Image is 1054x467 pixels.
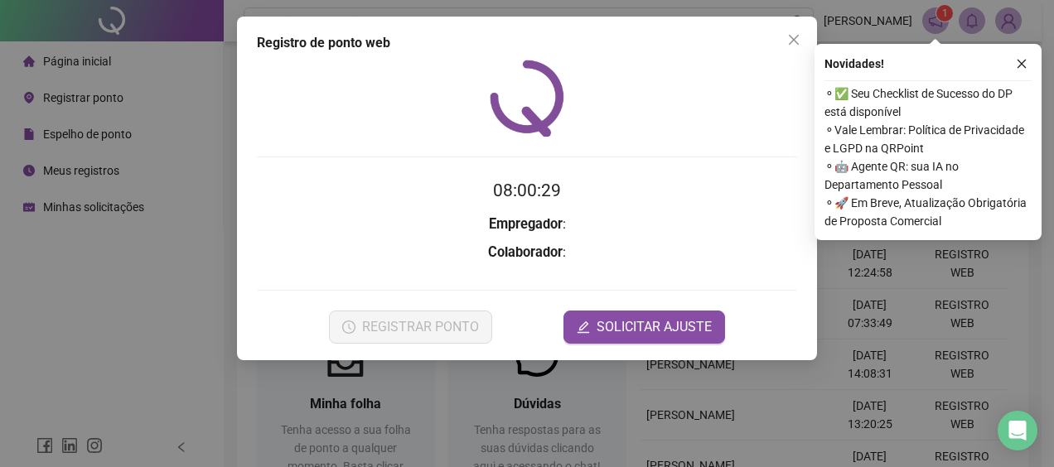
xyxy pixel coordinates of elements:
span: close [1016,58,1027,70]
span: ⚬ ✅ Seu Checklist de Sucesso do DP está disponível [824,84,1032,121]
time: 08:00:29 [493,181,561,200]
span: SOLICITAR AJUSTE [597,317,712,337]
h3: : [257,214,797,235]
strong: Empregador [489,216,563,232]
span: close [787,33,800,46]
div: Open Intercom Messenger [998,411,1037,450]
button: editSOLICITAR AJUSTE [563,311,725,344]
img: QRPoint [490,60,564,137]
button: REGISTRAR PONTO [329,311,492,344]
span: ⚬ Vale Lembrar: Política de Privacidade e LGPD na QRPoint [824,121,1032,157]
h3: : [257,242,797,263]
span: ⚬ 🤖 Agente QR: sua IA no Departamento Pessoal [824,157,1032,194]
span: Novidades ! [824,55,884,73]
div: Registro de ponto web [257,33,797,53]
strong: Colaborador [488,244,563,260]
button: Close [781,26,807,53]
span: ⚬ 🚀 Em Breve, Atualização Obrigatória de Proposta Comercial [824,194,1032,230]
span: edit [577,320,590,334]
